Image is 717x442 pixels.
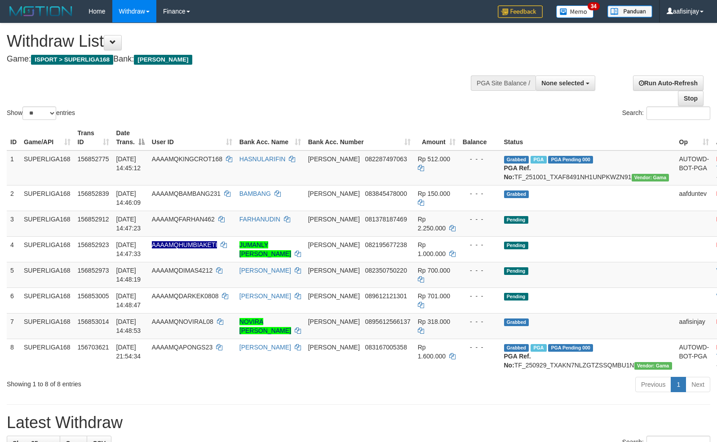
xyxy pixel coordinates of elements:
span: 156853005 [78,292,109,300]
td: aafduntev [676,185,713,211]
span: Grabbed [504,344,529,352]
td: 7 [7,313,20,339]
div: - - - [463,317,497,326]
span: AAAAMQFARHAN462 [152,216,215,223]
span: Marked by aafheankoy [531,156,546,164]
span: Marked by aafchhiseyha [531,344,546,352]
td: AUTOWD-BOT-PGA [676,150,713,186]
span: Rp 701.000 [418,292,450,300]
td: SUPERLIGA168 [20,236,74,262]
a: 1 [671,377,686,392]
span: Copy 089612121301 to clipboard [365,292,407,300]
th: User ID: activate to sort column ascending [148,125,236,150]
span: None selected [541,80,584,87]
span: Rp 2.250.000 [418,216,446,232]
span: AAAAMQKINGCROT168 [152,155,222,163]
img: MOTION_logo.png [7,4,75,18]
span: ISPORT > SUPERLIGA168 [31,55,113,65]
th: Date Trans.: activate to sort column descending [113,125,148,150]
th: Game/API: activate to sort column ascending [20,125,74,150]
th: Trans ID: activate to sort column ascending [74,125,113,150]
span: Rp 700.000 [418,267,450,274]
span: Vendor URL: https://trx31.1velocity.biz [634,362,672,370]
span: AAAAMQBAMBANG231 [152,190,221,197]
img: Feedback.jpg [498,5,543,18]
span: [DATE] 14:45:12 [116,155,141,172]
h1: Latest Withdraw [7,414,710,432]
span: Copy 081378187469 to clipboard [365,216,407,223]
div: - - - [463,189,497,198]
span: 156852839 [78,190,109,197]
span: AAAAMQDIMAS4212 [152,267,212,274]
td: aafisinjay [676,313,713,339]
span: Copy 083167005358 to clipboard [365,344,407,351]
span: Pending [504,242,528,249]
span: 156852775 [78,155,109,163]
span: Copy 0895612566137 to clipboard [365,318,411,325]
td: 4 [7,236,20,262]
td: SUPERLIGA168 [20,339,74,373]
td: SUPERLIGA168 [20,185,74,211]
div: - - - [463,240,497,249]
span: [PERSON_NAME] [134,55,192,65]
td: 2 [7,185,20,211]
a: [PERSON_NAME] [239,267,291,274]
a: JUMANLY [PERSON_NAME] [239,241,291,257]
span: Rp 318.000 [418,318,450,325]
img: Button%20Memo.svg [556,5,594,18]
input: Search: [646,106,710,120]
span: Copy 083845478000 to clipboard [365,190,407,197]
td: 6 [7,287,20,313]
th: Status [500,125,676,150]
span: [DATE] 14:46:09 [116,190,141,206]
th: Amount: activate to sort column ascending [414,125,459,150]
div: - - - [463,215,497,224]
span: [DATE] 14:48:47 [116,292,141,309]
span: Rp 1.600.000 [418,344,446,360]
td: AUTOWD-BOT-PGA [676,339,713,373]
span: Copy 082195677238 to clipboard [365,241,407,248]
td: TF_251001_TXAF8491NH1UNPKWZN91 [500,150,676,186]
div: - - - [463,155,497,164]
a: Run Auto-Refresh [633,75,704,91]
span: Grabbed [504,318,529,326]
td: 1 [7,150,20,186]
span: 156852973 [78,267,109,274]
td: 5 [7,262,20,287]
a: [PERSON_NAME] [239,344,291,351]
b: PGA Ref. No: [504,164,531,181]
span: Rp 150.000 [418,190,450,197]
span: Pending [504,216,528,224]
span: [DATE] 21:54:34 [116,344,141,360]
span: AAAAMQDARKEK0808 [152,292,219,300]
th: ID [7,125,20,150]
span: Nama rekening ada tanda titik/strip, harap diedit [152,241,217,248]
td: 3 [7,211,20,236]
a: Previous [635,377,671,392]
a: Stop [678,91,704,106]
span: [PERSON_NAME] [308,292,360,300]
span: AAAAMQNOVIRAL08 [152,318,213,325]
label: Show entries [7,106,75,120]
th: Op: activate to sort column ascending [676,125,713,150]
td: SUPERLIGA168 [20,287,74,313]
span: Copy 082350750220 to clipboard [365,267,407,274]
a: Next [686,377,710,392]
a: BAMBANG [239,190,271,197]
span: PGA Pending [548,156,593,164]
td: SUPERLIGA168 [20,150,74,186]
th: Bank Acc. Name: activate to sort column ascending [236,125,305,150]
span: [PERSON_NAME] [308,190,360,197]
td: 8 [7,339,20,373]
a: NOVIRA [PERSON_NAME] [239,318,291,334]
span: [PERSON_NAME] [308,344,360,351]
span: 34 [588,2,600,10]
h4: Game: Bank: [7,55,469,64]
span: Pending [504,293,528,301]
span: Pending [504,267,528,275]
a: FARHANUDIN [239,216,280,223]
span: 156852923 [78,241,109,248]
div: - - - [463,266,497,275]
td: SUPERLIGA168 [20,262,74,287]
span: [PERSON_NAME] [308,241,360,248]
